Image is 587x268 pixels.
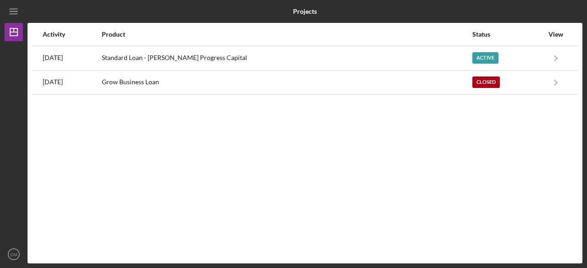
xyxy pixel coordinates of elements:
[102,31,471,38] div: Product
[293,8,317,15] b: Projects
[102,47,471,70] div: Standard Loan - [PERSON_NAME] Progress Capital
[472,52,498,64] div: Active
[472,31,543,38] div: Status
[43,78,63,86] time: 2025-06-25 16:02
[43,31,101,38] div: Activity
[43,54,63,61] time: 2025-07-08 06:56
[5,245,23,263] button: CM
[11,252,17,257] text: CM
[102,71,471,94] div: Grow Business Loan
[544,31,567,38] div: View
[472,77,500,88] div: Closed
